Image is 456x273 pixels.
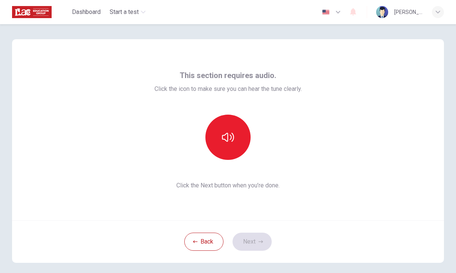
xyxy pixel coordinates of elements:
button: Dashboard [69,5,104,19]
button: Back [184,233,223,251]
span: Click the icon to make sure you can hear the tune clearly. [155,84,302,94]
a: ILAC logo [12,5,69,20]
span: Dashboard [72,8,101,17]
div: [PERSON_NAME] [394,8,423,17]
span: This section requires audio. [180,69,276,81]
img: ILAC logo [12,5,52,20]
span: Start a test [110,8,139,17]
button: Start a test [107,5,148,19]
span: Click the Next button when you’re done. [155,181,302,190]
img: Profile picture [376,6,388,18]
img: en [321,9,331,15]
